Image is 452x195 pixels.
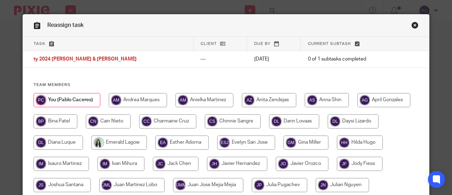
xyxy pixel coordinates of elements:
[34,57,137,62] span: ty 2024 [PERSON_NAME] & [PERSON_NAME]
[254,42,270,46] span: Due by
[254,56,294,63] p: [DATE]
[34,82,418,88] h4: Team members
[34,42,46,46] span: Task
[301,51,400,68] td: 0 of 1 subtasks completed
[411,22,418,31] a: Close this dialog window
[308,42,351,46] span: Current subtask
[200,56,240,63] p: ---
[47,22,84,28] span: Reassign task
[201,42,217,46] span: Client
